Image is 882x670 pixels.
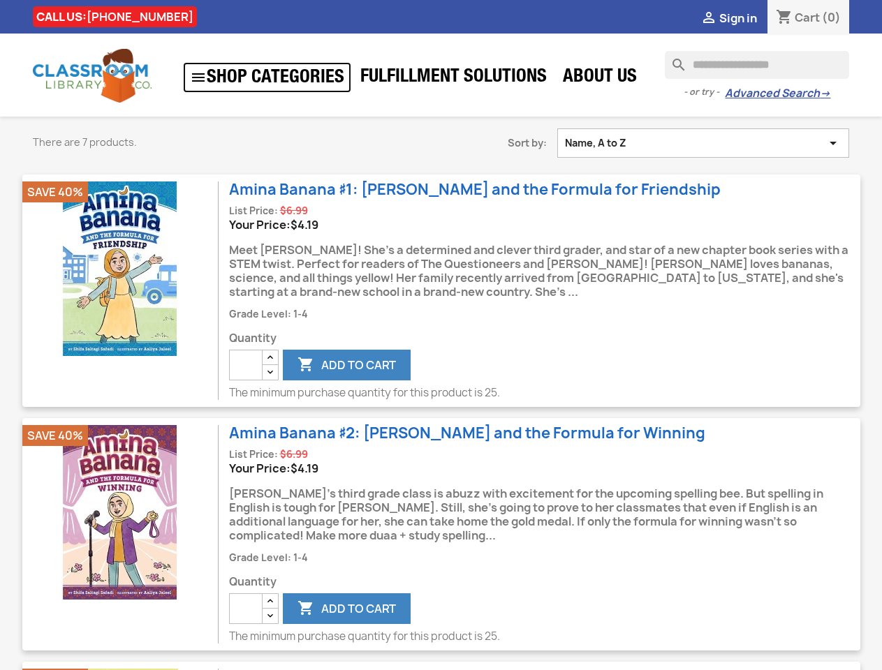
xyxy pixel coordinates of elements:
[291,217,318,232] span: Price
[229,551,308,564] span: Grade Level: 1-4
[297,357,314,374] i: 
[229,448,278,461] span: List Price:
[557,128,850,158] button: Sort by selection
[229,630,860,643] p: The minimum purchase quantity for this product is 25.
[283,593,411,624] button: Add to cart
[229,232,860,306] div: Meet [PERSON_NAME]! She’s a determined and clever third grader, and star of a new chapter book se...
[280,447,308,461] span: Regular price
[87,9,193,24] a: [PHONE_NUMBER]
[776,10,793,27] i: shopping_cart
[229,204,278,217] span: List Price:
[825,136,841,150] i: 
[229,350,263,380] input: Quantity
[725,87,830,100] a: Advanced Search→
[33,49,152,103] img: Classroom Library Company
[283,350,411,380] button: Add to cart
[183,62,351,93] a: SHOP CATEGORIES
[33,6,197,27] div: CALL US:
[665,51,849,79] input: Search
[229,593,263,624] input: Quantity
[684,85,725,99] span: - or try -
[229,179,721,200] a: Amina Banana ♯1: [PERSON_NAME] and the Formula for Friendship
[700,10,757,26] a:  Sign in
[297,601,314,618] i: 
[190,69,207,86] i: 
[820,87,830,100] span: →
[353,64,554,92] a: Fulfillment Solutions
[229,386,860,400] p: The minimum purchase quantity for this product is 25.
[33,181,207,356] img: Amina Banana ♯1: Amina Banana and the Formula for Friendship
[795,10,820,25] span: Cart
[719,10,757,26] span: Sign in
[229,423,705,443] a: Amina Banana ♯2: [PERSON_NAME] and the Formula for Winning
[291,461,318,476] span: Price
[229,332,860,345] span: Quantity
[822,10,841,25] span: (0)
[556,64,644,92] a: About Us
[280,204,308,218] span: Regular price
[382,136,557,150] span: Sort by:
[229,575,860,589] span: Quantity
[229,218,860,232] div: Your Price:
[229,308,308,320] span: Grade Level: 1-4
[665,51,682,68] i: search
[229,475,860,550] div: [PERSON_NAME]'s third grade class is abuzz with excitement for the upcoming spelling bee. But spe...
[700,10,717,27] i: 
[33,135,361,149] p: There are 7 products.
[33,425,207,600] img: Amina Banana ♯2: Amina Banana and the Formula for Winning
[22,181,88,202] li: Save 40%
[229,461,860,475] div: Your Price:
[22,425,88,446] li: Save 40%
